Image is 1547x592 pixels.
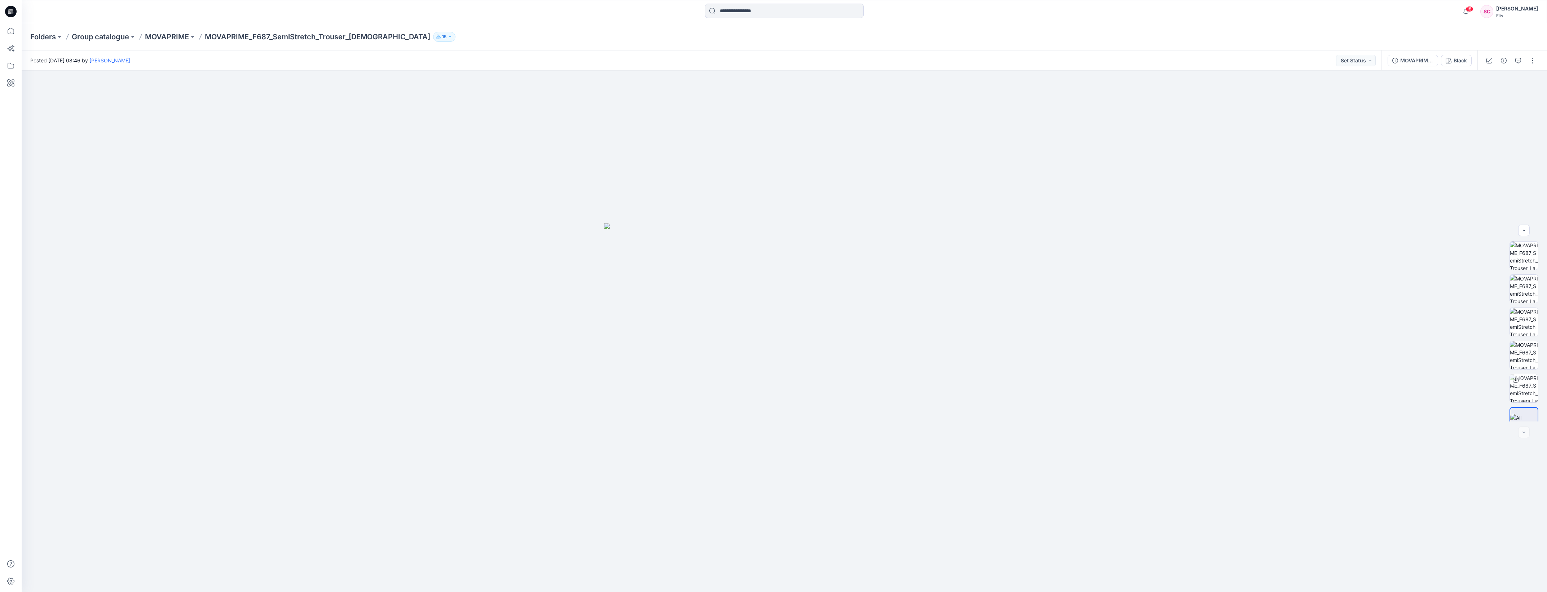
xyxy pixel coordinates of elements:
[1510,374,1538,402] img: MOVAPRIME_F687_SemiStretch_Trousers_Ladies_Black
[1480,5,1493,18] div: SC
[1441,55,1472,66] button: Black
[89,57,130,63] a: [PERSON_NAME]
[1510,308,1538,336] img: MOVAPRIME_F687_SemiStretch_Trouser_Ladies_Colorway 1_Elis Morgane Trousers Right
[1510,275,1538,303] img: MOVAPRIME_F687_SemiStretch_Trouser_Ladies_Colorway 1_Elis Morgane Trousers Left
[604,223,965,592] img: eyJhbGciOiJIUzI1NiIsImtpZCI6IjAiLCJzbHQiOiJzZXMiLCJ0eXAiOiJKV1QifQ.eyJkYXRhIjp7InR5cGUiOiJzdG9yYW...
[1496,13,1538,18] div: Elis
[30,57,130,64] span: Posted [DATE] 08:46 by
[1510,341,1538,369] img: MOVAPRIME_F687_SemiStretch_Trouser_Ladies_Colorway 1_Elis Morgane Trousers Left
[1400,57,1433,65] div: MOVAPRIME_F687_SemiStretch_Trousers_[DEMOGRAPHIC_DATA]
[1510,414,1538,429] img: All colorways
[1454,57,1467,65] div: Black
[1388,55,1438,66] button: MOVAPRIME_F687_SemiStretch_Trousers_[DEMOGRAPHIC_DATA]
[72,32,129,42] a: Group catalogue
[433,32,455,42] button: 15
[1466,6,1473,12] span: 18
[205,32,430,42] p: MOVAPRIME_F687_SemiStretch_Trouser_[DEMOGRAPHIC_DATA]
[30,32,56,42] a: Folders
[1510,242,1538,270] img: MOVAPRIME_F687_SemiStretch_Trouser_Ladies_Colorway 1_Elis Morgane Trousers Front
[145,32,189,42] a: MOVAPRIME
[442,33,446,41] p: 15
[1496,4,1538,13] div: [PERSON_NAME]
[1498,55,1509,66] button: Details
